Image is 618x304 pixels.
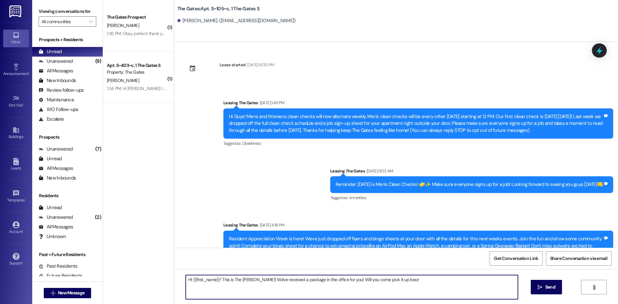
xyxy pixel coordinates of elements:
[39,214,73,221] div: Unanswered
[9,5,23,17] img: ResiDesk Logo
[3,156,29,173] a: Leads
[246,61,274,68] div: [DATE] 6:00 PM
[89,19,93,24] i: 
[229,113,603,134] div: Hi Guys! Mens and Womens clean checks will now alternate weekly. Men's clean checks will be every...
[39,146,73,152] div: Unanswered
[349,195,366,200] span: Amenities
[39,233,66,240] div: Unknown
[223,139,613,148] div: Tagged as:
[3,93,29,110] a: Site Visit •
[592,285,596,290] i: 
[223,99,613,108] div: Leasing The Gates
[39,97,74,103] div: Maintenance
[336,181,603,188] div: Reminder: [DATE] is Men's Clean Checks! 🧽✨ Make sure everyone signs up for a job! Looking forward...
[32,192,103,199] div: Residents
[494,255,538,262] span: Get Conversation Link
[94,144,103,154] div: (7)
[58,290,84,296] span: New Message
[25,197,26,201] span: •
[39,48,62,55] div: Unread
[107,69,166,76] div: Property: The Gates
[490,251,542,266] button: Get Conversation Link
[94,56,103,66] div: (9)
[258,99,285,106] div: [DATE] 1:49 PM
[177,17,296,24] div: [PERSON_NAME]. ([EMAIL_ADDRESS][DOMAIN_NAME])
[39,87,84,94] div: Review follow-ups
[39,224,73,230] div: All Messages
[186,275,518,299] textarea: HI {{first_name}}! This is The [PERSON_NAME]! We've received a package in the office for you! Wil...
[107,86,327,91] div: 1:34 PM: Hi [PERSON_NAME]! I never had summer parking! So without that, how much would the renter...
[39,155,62,162] div: Unread
[39,165,73,172] div: All Messages
[220,61,246,68] div: Lease started
[39,77,76,84] div: New Inbounds
[39,204,62,211] div: Unread
[538,285,542,290] i: 
[39,106,78,113] div: WO Follow-ups
[42,16,86,27] input: All communities
[546,251,612,266] button: Share Conversation via email
[39,6,96,16] label: Viewing conversations for
[531,280,562,294] button: Send
[39,175,76,181] div: New Inbounds
[39,68,73,74] div: All Messages
[223,222,613,231] div: Leasing The Gates
[39,116,64,123] div: Escalate
[330,168,613,177] div: Leasing The Gates
[3,251,29,268] a: Support
[107,31,168,36] div: 1:36 PM: Okay perfect thank you!
[229,235,603,256] div: Resident Appreciation Week is here! Weve just dropped off flyers and bingo sheets at your door wi...
[550,255,607,262] span: Share Conversation via email
[51,290,55,296] i: 
[177,5,259,12] b: The Gates: Apt. S~105~c, 1 The Gates S
[39,272,82,279] div: Future Residents
[3,124,29,142] a: Buildings
[93,212,103,222] div: (2)
[107,78,139,83] span: [PERSON_NAME]
[44,288,91,298] button: New Message
[23,102,24,106] span: •
[3,219,29,237] a: Account
[242,141,261,146] span: Cleanliness
[39,263,78,270] div: Past Residents
[32,36,103,43] div: Prospects + Residents
[3,30,29,47] a: Inbox
[107,14,166,21] div: The Gates Prospect
[258,222,285,228] div: [DATE] 4:18 PM
[545,284,555,290] span: Send
[365,168,393,174] div: [DATE] 11:03 AM
[3,188,29,205] a: Templates •
[32,251,103,258] div: Past + Future Residents
[29,70,30,75] span: •
[107,23,139,28] span: [PERSON_NAME]
[39,58,73,65] div: Unanswered
[107,62,166,69] div: Apt. S~403~c, 1 The Gates S
[32,134,103,141] div: Prospects
[330,193,613,202] div: Tagged as:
